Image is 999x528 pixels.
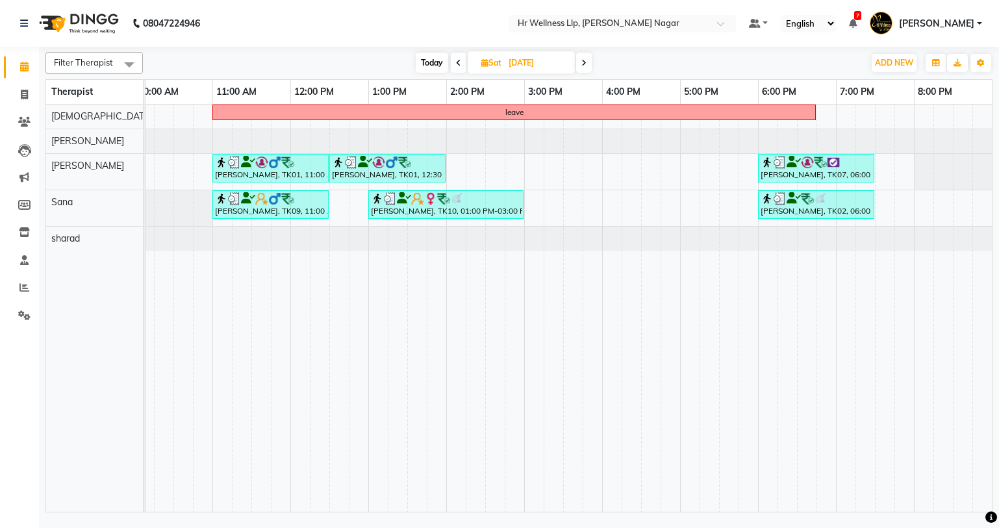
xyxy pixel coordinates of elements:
[51,196,73,208] span: Sana
[33,5,122,42] img: logo
[214,156,327,181] div: [PERSON_NAME], TK01, 11:00 AM-12:30 PM, Massage 60 Min
[51,110,153,122] span: [DEMOGRAPHIC_DATA]
[51,135,124,147] span: [PERSON_NAME]
[51,160,124,171] span: [PERSON_NAME]
[872,54,917,72] button: ADD NEW
[51,233,80,244] span: sharad
[135,82,182,101] a: 10:00 AM
[331,156,444,181] div: [PERSON_NAME], TK01, 12:30 PM-02:00 PM, Massage 60 Min
[54,57,113,68] span: Filter Therapist
[447,82,488,101] a: 2:00 PM
[899,17,974,31] span: [PERSON_NAME]
[213,82,260,101] a: 11:00 AM
[875,58,913,68] span: ADD NEW
[915,82,955,101] a: 8:00 PM
[759,192,873,217] div: [PERSON_NAME], TK02, 06:00 PM-07:30 PM, Massage 60 Min
[525,82,566,101] a: 3:00 PM
[837,82,878,101] a: 7:00 PM
[416,53,448,73] span: Today
[870,12,892,34] img: Hambirrao Mulik
[505,53,570,73] input: 2025-07-12
[854,11,861,20] span: 7
[214,192,327,217] div: [PERSON_NAME], TK09, 11:00 AM-12:30 PM, Massage 60 Min
[370,192,522,217] div: [PERSON_NAME], TK10, 01:00 PM-03:00 PM, Massage 90 Min
[759,156,873,181] div: [PERSON_NAME], TK07, 06:00 PM-07:30 PM, Massage 60 Min
[369,82,410,101] a: 1:00 PM
[681,82,722,101] a: 5:00 PM
[759,82,800,101] a: 6:00 PM
[505,107,524,118] div: leave
[849,18,857,29] a: 7
[603,82,644,101] a: 4:00 PM
[291,82,337,101] a: 12:00 PM
[143,5,200,42] b: 08047224946
[478,58,505,68] span: Sat
[51,86,93,97] span: Therapist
